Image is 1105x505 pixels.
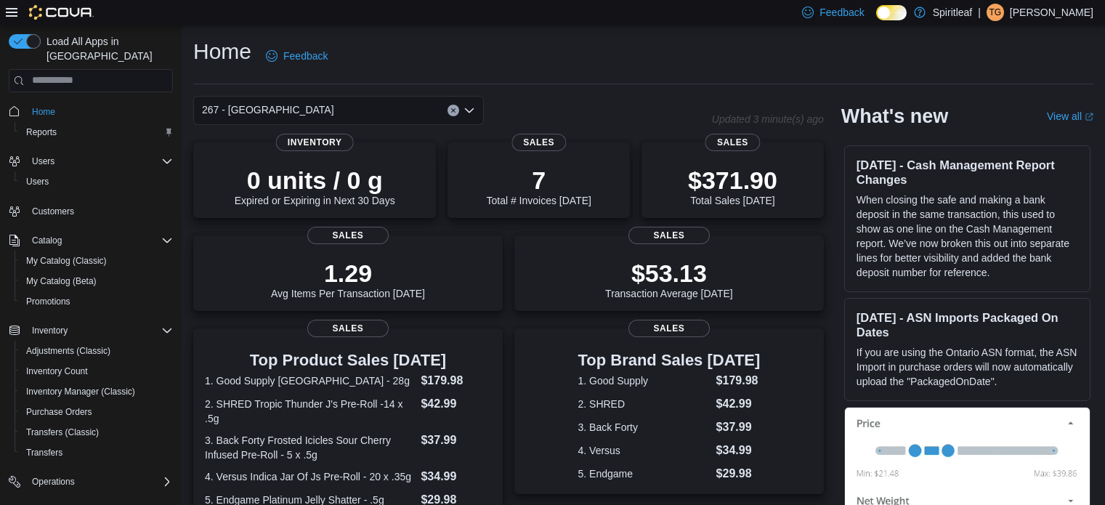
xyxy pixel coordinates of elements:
span: Operations [26,473,173,490]
button: Inventory Count [15,361,179,381]
span: Users [26,176,49,187]
span: Sales [307,320,389,337]
dd: $34.99 [421,468,490,485]
dd: $179.98 [716,372,761,389]
p: 7 [486,166,591,195]
div: Torie G [987,4,1004,21]
dd: $179.98 [421,372,490,389]
dt: 5. Endgame [578,466,711,481]
dd: $29.98 [716,465,761,482]
span: Reports [26,126,57,138]
a: My Catalog (Beta) [20,272,102,290]
button: Users [3,151,179,171]
span: Inventory Manager (Classic) [20,383,173,400]
button: Customers [3,201,179,222]
a: Home [26,103,61,121]
span: Operations [32,476,75,488]
h3: [DATE] - ASN Imports Packaged On Dates [857,310,1078,339]
h3: Top Product Sales [DATE] [205,352,491,369]
p: 1.29 [271,259,425,288]
dt: 3. Back Forty Frosted Icicles Sour Cherry Infused Pre-Roll - 5 x .5g [205,433,415,462]
span: Purchase Orders [26,406,92,418]
a: Users [20,173,54,190]
span: Transfers (Classic) [20,424,173,441]
span: Customers [26,202,173,220]
p: Spiritleaf [933,4,972,21]
p: If you are using the Ontario ASN format, the ASN Import in purchase orders will now automatically... [857,345,1078,389]
div: Avg Items Per Transaction [DATE] [271,259,425,299]
button: Catalog [3,230,179,251]
span: Transfers (Classic) [26,427,99,438]
p: [PERSON_NAME] [1010,4,1093,21]
span: Sales [628,227,710,244]
dt: 2. SHRED Tropic Thunder J's Pre-Roll -14 x .5g [205,397,415,426]
a: My Catalog (Classic) [20,252,113,270]
span: Customers [32,206,74,217]
div: Expired or Expiring in Next 30 Days [235,166,395,206]
span: Promotions [20,293,173,310]
dd: $42.99 [421,395,490,413]
button: My Catalog (Classic) [15,251,179,271]
span: Transfers [26,447,62,458]
button: Adjustments (Classic) [15,341,179,361]
button: Operations [26,473,81,490]
div: Transaction Average [DATE] [605,259,733,299]
span: My Catalog (Beta) [26,275,97,287]
a: Inventory Count [20,363,94,380]
button: Catalog [26,232,68,249]
a: View allExternal link [1047,110,1093,122]
dd: $37.99 [421,432,490,449]
button: Transfers [15,443,179,463]
span: Feedback [283,49,328,63]
span: My Catalog (Classic) [20,252,173,270]
span: Inventory [26,322,173,339]
span: My Catalog (Classic) [26,255,107,267]
dt: 2. SHRED [578,397,711,411]
span: Transfers [20,444,173,461]
a: Promotions [20,293,76,310]
button: Open list of options [464,105,475,116]
span: Sales [705,134,760,151]
dt: 1. Good Supply [578,373,711,388]
span: Users [20,173,173,190]
span: Dark Mode [876,20,877,21]
span: Inventory [32,325,68,336]
button: My Catalog (Beta) [15,271,179,291]
a: Reports [20,124,62,141]
span: Catalog [26,232,173,249]
a: Customers [26,203,80,220]
input: Dark Mode [876,5,907,20]
dd: $37.99 [716,419,761,436]
a: Purchase Orders [20,403,98,421]
button: Clear input [448,105,459,116]
span: Users [32,155,54,167]
img: Cova [29,5,94,20]
span: My Catalog (Beta) [20,272,173,290]
button: Inventory Manager (Classic) [15,381,179,402]
button: Promotions [15,291,179,312]
span: Adjustments (Classic) [20,342,173,360]
dt: 1. Good Supply [GEOGRAPHIC_DATA] - 28g [205,373,415,388]
a: Transfers (Classic) [20,424,105,441]
span: Inventory Manager (Classic) [26,386,135,397]
button: Inventory [26,322,73,339]
button: Inventory [3,320,179,341]
span: Feedback [819,5,864,20]
a: Transfers [20,444,68,461]
button: Home [3,101,179,122]
p: $371.90 [688,166,777,195]
h3: [DATE] - Cash Management Report Changes [857,158,1078,187]
span: Adjustments (Classic) [26,345,110,357]
p: | [978,4,981,21]
button: Transfers (Classic) [15,422,179,443]
span: Sales [511,134,566,151]
span: 267 - [GEOGRAPHIC_DATA] [202,101,334,118]
p: 0 units / 0 g [235,166,395,195]
div: Total # Invoices [DATE] [486,166,591,206]
div: Total Sales [DATE] [688,166,777,206]
svg: External link [1085,113,1093,121]
h1: Home [193,37,251,66]
span: Purchase Orders [20,403,173,421]
button: Operations [3,472,179,492]
span: Inventory Count [26,365,88,377]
